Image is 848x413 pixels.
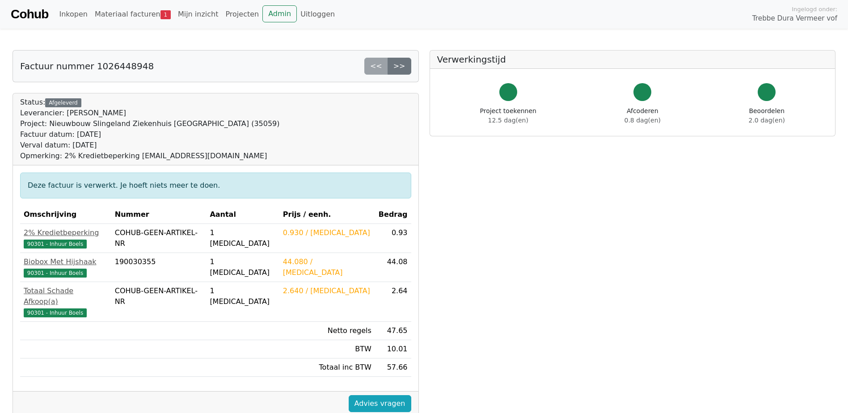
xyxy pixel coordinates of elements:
span: 12.5 dag(en) [488,117,528,124]
div: 1 [MEDICAL_DATA] [210,286,275,307]
div: Opmerking: 2% Kredietbeperking [EMAIL_ADDRESS][DOMAIN_NAME] [20,151,280,161]
div: Leverancier: [PERSON_NAME] [20,108,280,118]
td: COHUB-GEEN-ARTIKEL-NR [111,282,207,322]
span: Ingelogd onder: [792,5,837,13]
th: Bedrag [375,206,411,224]
span: 1 [160,10,171,19]
span: 0.8 dag(en) [624,117,661,124]
span: 90301 - Inhuur Boels [24,240,87,249]
td: 0.93 [375,224,411,253]
a: 2% Kredietbeperking90301 - Inhuur Boels [24,228,108,249]
a: Materiaal facturen1 [91,5,174,23]
td: 2.64 [375,282,411,322]
td: Netto regels [279,322,375,340]
div: Afgeleverd [45,98,81,107]
td: 190030355 [111,253,207,282]
div: 1 [MEDICAL_DATA] [210,228,275,249]
span: 2.0 dag(en) [749,117,785,124]
a: Projecten [222,5,262,23]
div: Beoordelen [749,106,785,125]
td: Totaal inc BTW [279,358,375,377]
a: Cohub [11,4,48,25]
div: Afcoderen [624,106,661,125]
span: Trebbe Dura Vermeer vof [752,13,837,24]
td: 44.08 [375,253,411,282]
a: Advies vragen [349,395,411,412]
div: 1 [MEDICAL_DATA] [210,257,275,278]
div: Project toekennen [480,106,536,125]
th: Aantal [206,206,279,224]
a: Biobox Met Hijshaak90301 - Inhuur Boels [24,257,108,278]
td: 57.66 [375,358,411,377]
div: Factuur datum: [DATE] [20,129,280,140]
div: Biobox Met Hijshaak [24,257,108,267]
th: Prijs / eenh. [279,206,375,224]
h5: Factuur nummer 1026448948 [20,61,154,72]
span: 90301 - Inhuur Boels [24,308,87,317]
td: 47.65 [375,322,411,340]
div: Totaal Schade Afkoop(a) [24,286,108,307]
div: Verval datum: [DATE] [20,140,280,151]
div: 2% Kredietbeperking [24,228,108,238]
td: 10.01 [375,340,411,358]
a: Uitloggen [297,5,338,23]
th: Omschrijving [20,206,111,224]
div: 44.080 / [MEDICAL_DATA] [283,257,371,278]
td: BTW [279,340,375,358]
a: Inkopen [55,5,91,23]
a: Totaal Schade Afkoop(a)90301 - Inhuur Boels [24,286,108,318]
div: Deze factuur is verwerkt. Je hoeft niets meer te doen. [20,173,411,198]
a: Mijn inzicht [174,5,222,23]
span: 90301 - Inhuur Boels [24,269,87,278]
h5: Verwerkingstijd [437,54,828,65]
a: >> [388,58,411,75]
div: Status: [20,97,280,161]
td: COHUB-GEEN-ARTIKEL-NR [111,224,207,253]
div: Project: Nieuwbouw Slingeland Ziekenhuis [GEOGRAPHIC_DATA] (35059) [20,118,280,129]
div: 0.930 / [MEDICAL_DATA] [283,228,371,238]
a: Admin [262,5,297,22]
div: 2.640 / [MEDICAL_DATA] [283,286,371,296]
th: Nummer [111,206,207,224]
